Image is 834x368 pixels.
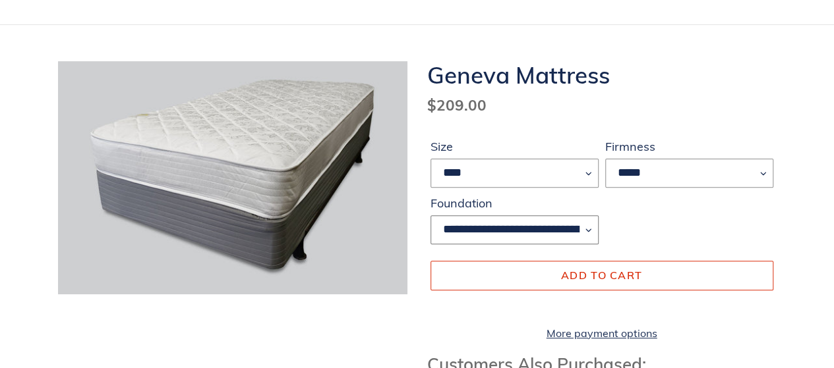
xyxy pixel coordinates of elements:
h1: Geneva Mattress [427,61,777,89]
button: Add to cart [431,261,773,290]
span: Add to cart [561,269,642,282]
a: More payment options [431,325,773,341]
label: Size [431,138,599,155]
label: Foundation [431,194,599,212]
label: Firmness [605,138,773,155]
span: $209.00 [427,95,487,115]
